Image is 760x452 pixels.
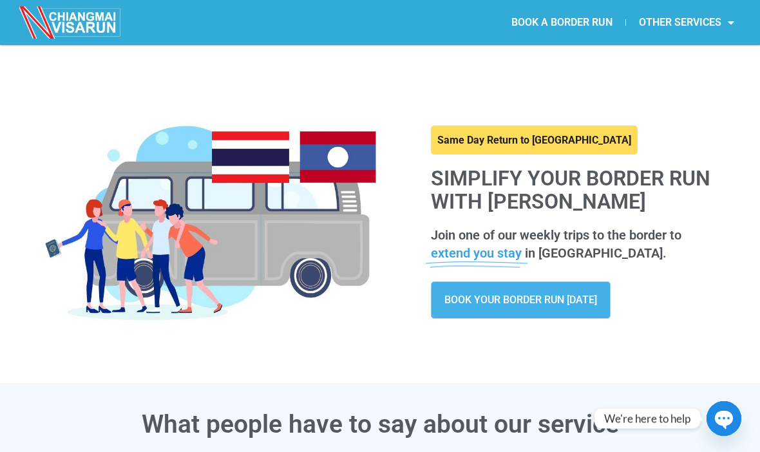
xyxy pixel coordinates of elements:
h3: What people have to say about our service [19,412,741,437]
a: OTHER SERVICES [626,8,747,37]
span: Join one of our weekly trips to the border to [431,227,681,243]
span: BOOK YOUR BORDER RUN [DATE] [444,295,597,305]
span: in [GEOGRAPHIC_DATA]. [525,245,667,261]
a: BOOK YOUR BORDER RUN [DATE] [431,281,611,319]
nav: Menu [380,8,747,37]
a: BOOK A BORDER RUN [499,8,625,37]
h1: Simplify your border run with [PERSON_NAME] [431,167,728,212]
